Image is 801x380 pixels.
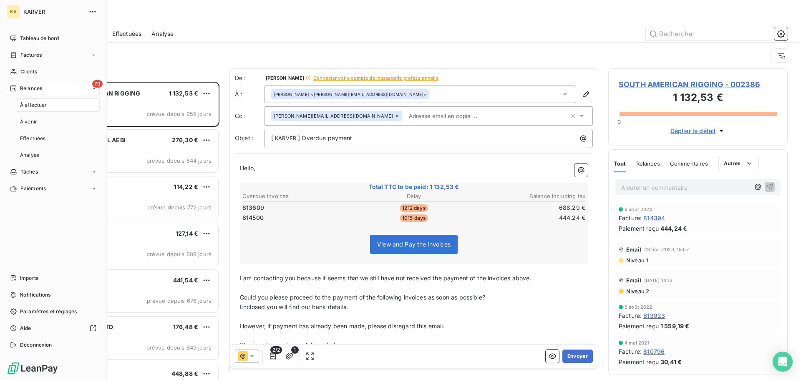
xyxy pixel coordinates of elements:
[313,75,438,81] span: Connecter votre compte de messagerie professionnelle
[235,134,254,141] span: Objet :
[562,350,593,363] button: Envoyer
[626,246,642,253] span: Email
[240,164,255,171] span: Hello,
[773,352,793,372] div: Open Intercom Messenger
[23,8,83,15] span: KARVER
[619,224,659,233] span: Paiement reçu
[7,362,58,375] img: Logo LeanPay
[619,322,659,330] span: Paiement reçu
[643,214,665,222] span: 814394
[20,168,38,176] span: Tâches
[646,27,771,40] input: Rechercher
[176,230,198,237] span: 127,14 €
[20,151,39,159] span: Analyse
[146,344,212,351] span: prévue depuis 649 jours
[274,91,426,97] div: <[PERSON_NAME][EMAIL_ADDRESS][DOMAIN_NAME]>
[240,303,348,310] span: Enclosed you will find our bank details.
[7,5,20,18] div: KA
[147,204,212,211] span: prévue depuis 772 jours
[173,323,198,330] span: 176,48 €
[242,204,264,212] span: 813609
[235,90,264,98] label: À :
[625,340,650,345] span: 4 mai 2021
[660,322,690,330] span: 1 559,19 €
[274,134,297,143] span: KARVER
[20,341,52,349] span: Déconnexion
[20,101,47,109] span: À effectuer
[617,118,621,125] span: 0
[169,90,199,97] span: 1 132,53 €
[240,294,485,301] span: Could you please proceed to the payment of the following invoices as soon as possible?
[271,134,273,141] span: [
[7,322,100,335] a: Aide
[266,75,304,81] span: [PERSON_NAME]
[20,325,31,332] span: Aide
[151,30,174,38] span: Analyse
[20,185,46,192] span: Paiements
[20,51,42,59] span: Factures
[614,160,626,167] span: Tout
[240,322,445,330] span: However, if payment has already been made, please disregard this email.
[242,214,264,222] span: 814500
[472,203,586,212] td: 688,29 €
[20,308,77,315] span: Paramètres et réglages
[242,192,356,201] th: Overdue invoices
[92,80,103,88] span: 79
[619,357,659,366] span: Paiement reçu
[643,347,665,356] span: 810796
[718,157,759,170] button: Autres
[171,370,198,377] span: 448,88 €
[270,346,282,354] span: 2/2
[625,257,648,264] span: Niveau 1
[112,30,142,38] span: Effectuées
[626,277,642,284] span: Email
[625,207,652,212] span: 6 août 2024
[147,297,212,304] span: prévue depuis 676 jours
[625,305,652,310] span: 8 août 2022
[619,311,642,320] span: Facture :
[240,274,531,282] span: I am contacting you because it seems that we still have not received the payment of the invoices ...
[636,160,660,167] span: Relances
[240,341,337,348] span: Staying at your disposal if needed.
[174,183,198,190] span: 114,22 €
[660,224,687,233] span: 444,24 €
[472,213,586,222] td: 444,24 €
[400,204,428,212] span: 1212 days
[20,291,50,299] span: Notifications
[172,136,198,143] span: 276,30 €
[20,118,37,126] span: À venir
[235,74,264,82] span: De :
[644,247,689,252] span: 23 févr. 2023, 15:57
[20,85,42,92] span: Relances
[668,126,728,136] button: Déplier le détail
[291,346,299,354] span: 1
[644,278,673,283] span: [DATE] 14:13
[241,183,587,191] span: Total TTC to be paid: 1 132,53 €
[20,68,37,75] span: Clients
[173,277,198,284] span: 441,54 €
[400,214,428,222] span: 1015 days
[619,347,642,356] span: Facture :
[235,112,264,120] label: Cc :
[274,91,309,97] span: [PERSON_NAME]
[619,214,642,222] span: Facture :
[643,311,665,320] span: 813923
[670,160,708,167] span: Commentaires
[406,110,502,122] input: Adresse email en copie ...
[146,157,212,164] span: prévue depuis 844 jours
[357,192,471,201] th: Delay
[20,35,59,42] span: Tableau de bord
[146,111,212,117] span: prévue depuis 955 jours
[377,241,451,248] span: View and Pay the invoices
[20,135,46,142] span: Effectuées
[619,79,777,90] span: SOUTH AMERICAN RIGGING - 002386
[40,82,219,380] div: grid
[670,126,716,135] span: Déplier le détail
[472,192,586,201] th: Balance including tax
[625,288,649,294] span: Niveau 2
[660,357,682,366] span: 30,41 €
[146,251,212,257] span: prévue depuis 689 jours
[619,90,777,107] h3: 1 132,53 €
[20,274,38,282] span: Imports
[298,134,353,141] span: ] Overdue payment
